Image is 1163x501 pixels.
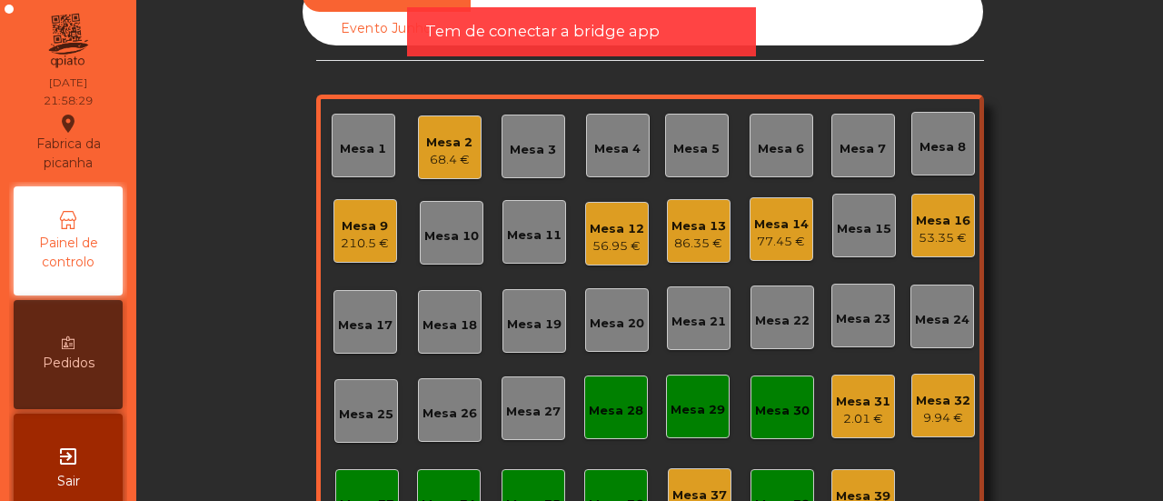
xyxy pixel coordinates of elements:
div: 210.5 € [341,235,389,253]
span: Sair [57,472,80,491]
div: 53.35 € [916,229,970,247]
div: Mesa 27 [506,403,561,421]
div: Mesa 20 [590,315,644,333]
img: qpiato [45,9,90,73]
div: Mesa 10 [424,227,479,245]
div: Mesa 5 [673,140,720,158]
div: Mesa 14 [754,215,809,234]
div: Mesa 11 [507,226,562,245]
div: [DATE] [49,75,87,91]
div: 2.01 € [836,410,890,428]
div: Mesa 19 [507,316,562,334]
div: Mesa 4 [594,140,641,158]
div: Mesa 25 [339,406,393,424]
i: location_on [57,113,79,135]
div: Mesa 30 [755,402,810,420]
div: 21:58:29 [44,93,93,109]
div: 68.4 € [426,151,472,169]
div: Mesa 13 [671,217,726,235]
div: Mesa 24 [915,311,969,329]
span: Pedidos [43,354,94,373]
div: Mesa 17 [338,316,393,335]
div: Mesa 1 [340,140,386,158]
div: Mesa 32 [916,392,970,410]
span: Tem de conectar a bridge app [425,20,660,43]
span: Painel de controlo [18,234,118,272]
div: Mesa 3 [510,141,556,159]
div: Mesa 9 [341,217,389,235]
div: Mesa 18 [422,316,477,335]
div: Mesa 15 [837,220,891,238]
div: Mesa 8 [919,138,966,156]
div: Mesa 22 [755,312,810,330]
div: Mesa 6 [758,140,804,158]
div: Mesa 16 [916,212,970,230]
div: Mesa 21 [671,313,726,331]
div: 77.45 € [754,233,809,251]
div: 9.94 € [916,409,970,427]
div: Mesa 29 [671,401,725,419]
div: Mesa 23 [836,310,890,328]
div: Mesa 7 [840,140,886,158]
div: Fabrica da picanha [15,113,122,173]
div: 56.95 € [590,237,644,256]
div: Evento Junho [303,12,471,45]
div: Mesa 12 [590,220,644,238]
div: 86.35 € [671,235,726,253]
div: Mesa 2 [426,134,472,152]
div: Mesa 31 [836,393,890,411]
div: Mesa 26 [422,405,477,423]
div: Mesa 28 [589,402,643,420]
i: exit_to_app [57,446,79,467]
